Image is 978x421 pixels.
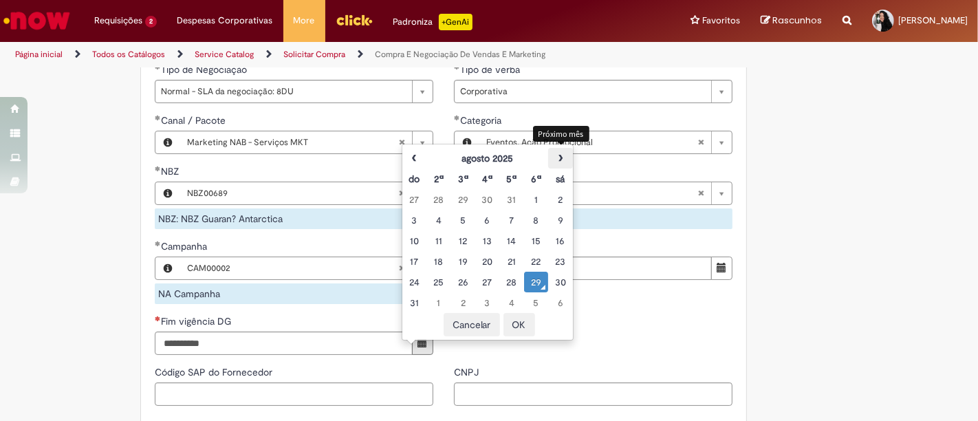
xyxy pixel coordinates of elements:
[460,63,523,76] span: Tipo de verba
[426,148,548,169] th: agosto 2025. Alternar mês
[161,114,228,127] span: Necessários - Canal / Pacote
[155,131,180,153] button: Canal / Pacote, Visualizar este registro Marketing NAB - Serviços MKT
[161,80,405,102] span: Normal - SLA da negociação: 8DU
[528,275,545,289] div: O seletor de data foi aberto.29 August 2025 Friday
[479,213,496,227] div: 06 August 2025 Wednesday
[503,193,520,206] div: 31 July 2025 Thursday
[454,213,471,227] div: 05 August 2025 Tuesday
[430,193,447,206] div: 28 July 2025 Monday
[10,42,642,67] ul: Trilhas de página
[528,193,545,206] div: 01 August 2025 Friday
[503,213,520,227] div: 07 August 2025 Thursday
[552,234,569,248] div: 16 August 2025 Saturday
[454,296,471,310] div: 02 September 2025 Tuesday
[479,296,496,310] div: 03 September 2025 Wednesday
[406,296,423,310] div: 31 August 2025 Sunday
[155,64,161,69] span: Obrigatório Preenchido
[552,213,569,227] div: 09 August 2025 Saturday
[444,313,500,336] button: Cancelar
[503,255,520,268] div: 21 August 2025 Thursday
[460,80,704,102] span: Corporativa
[155,182,180,204] button: NBZ, Visualizar este registro NBZ00689
[155,366,275,378] span: Código SAP do Fornecedor
[454,382,732,406] input: CNPJ
[479,131,732,153] a: Eventos, Ação PromocionalLimpar campo Categoria
[94,14,142,28] span: Requisições
[499,169,523,189] th: Quinta-feira
[479,234,496,248] div: 13 August 2025 Wednesday
[155,283,433,304] div: NA Campanha
[430,296,447,310] div: 01 September 2025 Monday
[180,257,433,279] a: CAM00002Limpar campo Campanha
[283,49,345,60] a: Solicitar Compra
[479,193,496,206] div: 30 July 2025 Wednesday
[455,131,479,153] button: Categoria, Visualizar este registro Eventos, Ação Promocional
[528,255,545,268] div: 22 August 2025 Friday
[479,275,496,289] div: 27 August 2025 Wednesday
[155,332,413,355] input: Fim vigência DG
[187,131,398,153] span: Marketing NAB - Serviços MKT
[552,296,569,310] div: 06 September 2025 Saturday
[486,182,697,204] span: VBZE03846
[711,257,732,280] button: Mostrar calendário para Início da vigência DG
[375,49,545,60] a: Compra E Negociação De Vendas E Marketing
[426,169,450,189] th: Segunda-feira
[503,275,520,289] div: 28 August 2025 Thursday
[391,182,412,204] abbr: Limpar campo NBZ
[406,255,423,268] div: 17 August 2025 Sunday
[503,313,535,336] button: OK
[430,275,447,289] div: 25 August 2025 Monday
[412,332,433,355] button: Mostrar calendário para Fim vigência DG
[691,182,711,204] abbr: Limpar campo Evento
[503,296,520,310] div: 04 September 2025 Thursday
[430,255,447,268] div: 18 August 2025 Monday
[180,182,433,204] a: NBZ00689Limpar campo NBZ
[475,169,499,189] th: Quarta-feira
[402,144,574,341] div: Escolher data
[528,296,545,310] div: 05 September 2025 Friday
[161,315,234,327] span: Fim vigência DG
[161,240,210,252] span: Campanha
[155,382,433,406] input: Código SAP do Fornecedor
[155,257,180,279] button: Campanha, Visualizar este registro CAM00002
[393,14,472,30] div: Padroniza
[479,255,496,268] div: 20 August 2025 Wednesday
[454,64,460,69] span: Obrigatório Preenchido
[402,169,426,189] th: Domingo
[533,126,589,142] div: Próximo mês
[155,115,161,120] span: Obrigatório Preenchido
[92,49,165,60] a: Todos os Catálogos
[145,16,157,28] span: 2
[155,241,161,246] span: Obrigatório Preenchido
[391,257,412,279] abbr: Limpar campo Campanha
[450,169,475,189] th: Terça-feira
[702,14,740,28] span: Favoritos
[454,366,481,378] span: CNPJ
[552,193,569,206] div: 02 August 2025 Saturday
[454,193,471,206] div: 29 July 2025 Tuesday
[479,182,732,204] a: VBZE03846Limpar campo Evento
[177,14,273,28] span: Despesas Corporativas
[528,234,545,248] div: 15 August 2025 Friday
[406,234,423,248] div: 10 August 2025 Sunday
[454,255,471,268] div: 19 August 2025 Tuesday
[187,257,398,279] span: CAM00002
[406,193,423,206] div: 27 July 2025 Sunday
[761,14,822,28] a: Rascunhos
[454,115,460,120] span: Obrigatório Preenchido
[15,49,63,60] a: Página inicial
[524,169,548,189] th: Sexta-feira
[454,257,712,280] input: Início da vigência DG 03 September 2025 Wednesday
[439,14,472,30] p: +GenAi
[548,148,572,169] th: Próximo mês
[402,148,426,169] th: Mês anterior
[486,131,697,153] span: Eventos, Ação Promocional
[552,275,569,289] div: 30 August 2025 Saturday
[336,10,373,30] img: click_logo_yellow_360x200.png
[454,208,732,229] div: EV. EVENTS ACTIVATION
[406,275,423,289] div: 24 August 2025 Sunday
[155,166,161,171] span: Obrigatório Preenchido
[155,208,433,229] div: NBZ: NBZ Guaran? Antarctica
[552,255,569,268] div: 23 August 2025 Saturday
[195,49,254,60] a: Service Catalog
